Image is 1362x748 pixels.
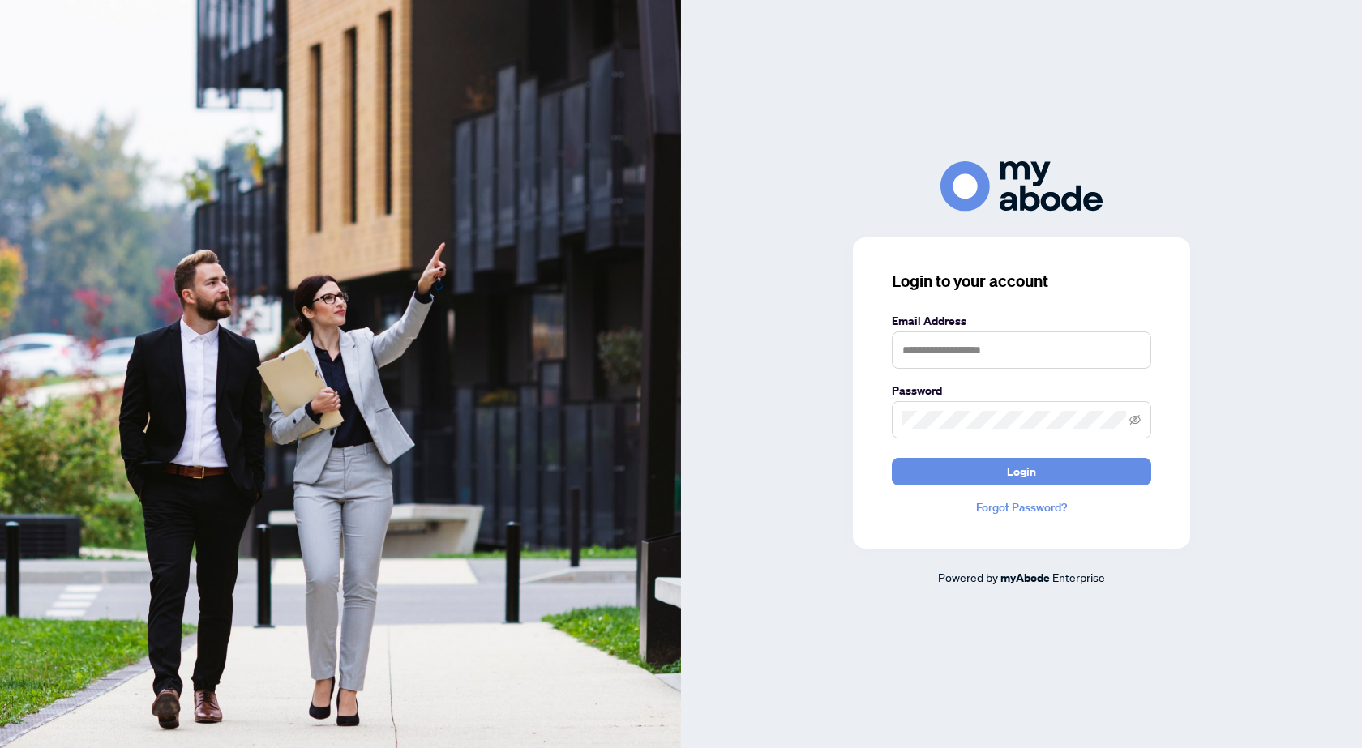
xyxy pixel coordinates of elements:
[892,382,1151,400] label: Password
[1052,570,1105,584] span: Enterprise
[1007,459,1036,485] span: Login
[892,270,1151,293] h3: Login to your account
[892,458,1151,485] button: Login
[938,570,998,584] span: Powered by
[940,161,1103,211] img: ma-logo
[892,498,1151,516] a: Forgot Password?
[1129,414,1141,425] span: eye-invisible
[892,312,1151,330] label: Email Address
[1000,569,1050,587] a: myAbode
